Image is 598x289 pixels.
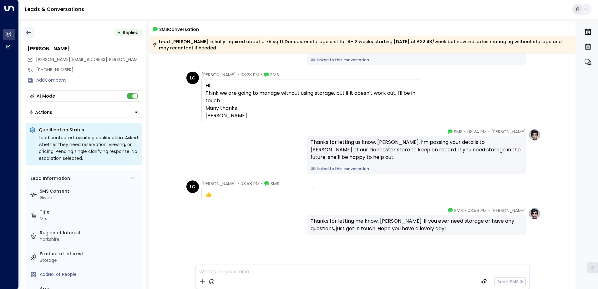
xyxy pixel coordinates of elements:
div: AddNo. of People [40,271,139,278]
div: LC [186,72,199,84]
a: Linked to this conversation [311,166,522,172]
span: • [237,72,239,78]
span: • [488,207,490,214]
span: [PERSON_NAME] [201,180,236,187]
div: Actions [29,109,52,115]
img: profile-logo.png [528,129,541,141]
span: • [464,129,466,135]
span: 03:59 PM [468,207,487,214]
div: Storage [40,257,139,264]
div: [PERSON_NAME] [28,45,142,53]
div: Thanks for letting us know, [PERSON_NAME]. I’m passing your details to [PERSON_NAME] at our Donca... [311,139,522,161]
div: Yorkshire [40,236,139,243]
div: 👍 [205,191,310,198]
span: Replied [123,29,139,36]
button: Actions [26,107,142,118]
span: [PERSON_NAME] [201,72,236,78]
img: profile-logo.png [528,207,541,220]
label: Title [40,209,139,215]
div: Button group with a nested menu [26,107,142,118]
span: • [488,129,490,135]
div: LC [186,180,199,193]
label: SMS Consent [40,188,139,195]
div: Thanks for letting me know, [PERSON_NAME]. If you ever need storage or have any questions, just g... [311,217,522,232]
span: SMS [454,207,463,214]
span: 03:58 PM [241,180,260,187]
p: Qualification Status [39,127,138,133]
span: • [261,180,263,187]
span: SMS [270,72,279,78]
div: Mrs [40,215,139,222]
div: Lead [PERSON_NAME] initially inquired about a 75 sq ft Doncaster storage unit for 8–12 weeks star... [153,38,572,51]
span: 03:24 PM [467,129,487,135]
span: [PERSON_NAME] [491,129,526,135]
div: AddCompany [36,77,142,84]
div: Hi Think we are going to manage without using storage, but if it doesn't work out, I'll be in tou... [205,82,416,119]
div: AI Mode [37,93,55,99]
label: Region of Interest [40,230,139,236]
label: Product of Interest [40,251,139,257]
span: • [464,207,466,214]
span: SMS [454,129,463,135]
span: 03:23 PM [241,72,259,78]
span: SMS Conversation [159,26,199,33]
div: Lead contacted; awaiting qualification. Asked whether they need reservation, viewing, or pricing.... [39,134,138,162]
span: SMS [271,180,279,187]
div: [PHONE_NUMBER] [36,67,142,73]
a: Linked to this conversation [311,57,522,63]
span: • [237,180,239,187]
div: • [118,27,121,38]
span: [PERSON_NAME][EMAIL_ADDRESS][PERSON_NAME][DOMAIN_NAME] [36,56,177,63]
span: lynne.craighead@btinternet.com [36,56,142,63]
div: Given [40,195,139,201]
div: Lead Information [28,175,70,182]
span: • [261,72,262,78]
a: Leads & Conversations [25,6,84,13]
span: [PERSON_NAME] [491,207,526,214]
